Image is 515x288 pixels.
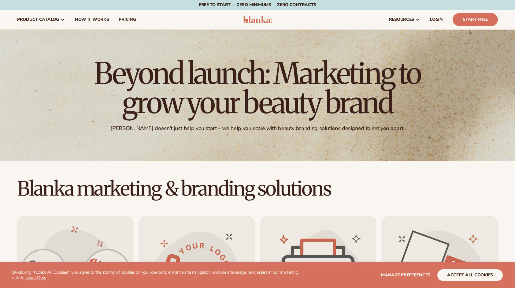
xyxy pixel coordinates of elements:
h1: Beyond launch: Marketing to grow your beauty brand [89,59,426,118]
a: resources [384,10,425,29]
img: logo [243,16,272,23]
a: LOGIN [425,10,448,29]
a: pricing [114,10,141,29]
span: resources [389,17,414,22]
button: accept all cookies [437,269,503,281]
a: Start Free [453,13,498,26]
a: How It Works [70,10,114,29]
div: [PERSON_NAME] doesn't just help you start - we help you scale with beauty branding solutions desi... [110,125,404,132]
span: LOGIN [430,17,443,22]
a: Learn More [25,275,46,280]
p: By clicking "Accept All Cookies", you agree to the storing of cookies on your device to enhance s... [12,270,301,280]
span: pricing [119,17,136,22]
a: product catalog [12,10,70,29]
button: Manage preferences [381,269,430,281]
span: Manage preferences [381,272,430,278]
span: product catalog [17,17,59,22]
span: How It Works [75,17,109,22]
span: Free to start · ZERO minimums · ZERO contracts [199,2,316,8]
